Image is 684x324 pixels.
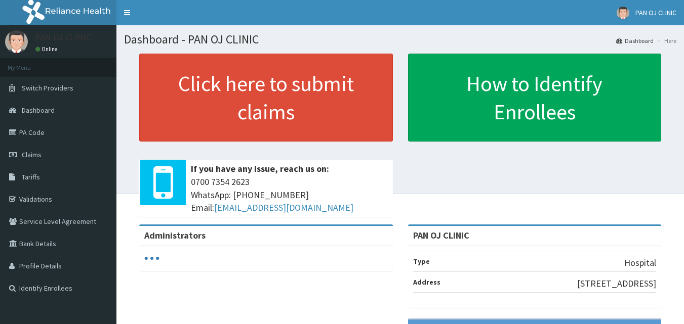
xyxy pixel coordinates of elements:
[413,277,440,287] b: Address
[191,163,329,174] b: If you have any issue, reach us on:
[5,30,28,53] img: User Image
[413,229,469,241] strong: PAN OJ CLINIC
[635,8,676,17] span: PAN OJ CLINIC
[655,36,676,45] li: Here
[577,277,656,290] p: [STREET_ADDRESS]
[22,150,42,159] span: Claims
[139,54,393,142] a: Click here to submit claims
[144,229,206,241] b: Administrators
[408,54,662,142] a: How to Identify Enrollees
[22,106,55,115] span: Dashboard
[144,251,159,266] svg: audio-loading
[124,33,676,46] h1: Dashboard - PAN OJ CLINIC
[214,202,353,213] a: [EMAIL_ADDRESS][DOMAIN_NAME]
[35,45,60,53] a: Online
[22,172,40,181] span: Tariffs
[191,175,388,214] span: 0700 7354 2623 WhatsApp: [PHONE_NUMBER] Email:
[22,83,73,92] span: Switch Providers
[413,257,430,266] b: Type
[35,33,91,42] p: PAN OJ CLINIC
[616,36,654,45] a: Dashboard
[617,7,629,19] img: User Image
[624,256,656,269] p: Hospital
